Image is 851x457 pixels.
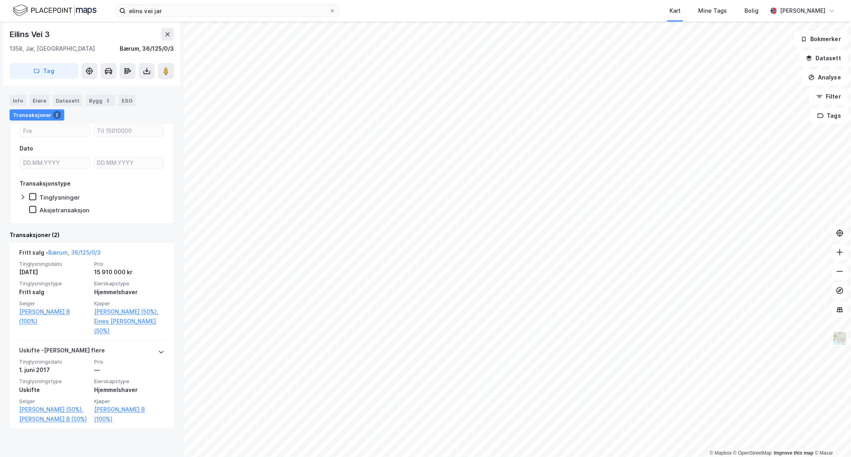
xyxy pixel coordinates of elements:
[19,358,89,365] span: Tinglysningsdato
[94,125,164,137] input: Til 15910000
[94,307,164,317] a: [PERSON_NAME] (50%),
[13,4,97,18] img: logo.f888ab2527a4732fd821a326f86c7f29.svg
[120,44,174,53] div: Bærum, 36/125/0/3
[20,157,90,169] input: DD.MM.YYYY
[94,398,164,405] span: Kjøper
[86,95,115,106] div: Bygg
[53,111,61,119] div: 2
[30,95,49,106] div: Eiere
[799,50,848,66] button: Datasett
[94,267,164,277] div: 15 910 000 kr
[10,109,64,121] div: Transaksjoner
[19,267,89,277] div: [DATE]
[94,365,164,375] div: —
[744,6,758,16] div: Bolig
[802,69,848,85] button: Analyse
[126,5,329,17] input: Søk på adresse, matrikkel, gårdeiere, leietakere eller personer
[39,194,80,201] div: Tinglysninger
[94,405,164,424] a: [PERSON_NAME] B (100%)
[94,358,164,365] span: Pris
[53,95,83,106] div: Datasett
[698,6,727,16] div: Mine Tags
[19,300,89,307] span: Selger
[94,300,164,307] span: Kjøper
[669,6,681,16] div: Kart
[794,31,848,47] button: Bokmerker
[774,450,813,456] a: Improve this map
[19,248,101,261] div: Fritt salg -
[10,63,78,79] button: Tag
[810,89,848,105] button: Filter
[832,331,847,346] img: Z
[94,378,164,385] span: Eierskapstype
[19,346,105,358] div: Uskifte - [PERSON_NAME] flere
[10,28,51,41] div: Eilins Vei 3
[811,108,848,124] button: Tags
[10,44,95,53] div: 1358, Jar, [GEOGRAPHIC_DATA]
[19,385,89,395] div: Uskifte
[94,157,164,169] input: DD.MM.YYYY
[20,179,71,188] div: Transaksjonstype
[19,287,89,297] div: Fritt salg
[780,6,825,16] div: [PERSON_NAME]
[811,419,851,457] iframe: Chat Widget
[19,365,89,375] div: 1. juni 2017
[19,378,89,385] span: Tinglysningstype
[10,230,174,240] div: Transaksjoner (2)
[94,385,164,395] div: Hjemmelshaver
[19,280,89,287] span: Tinglysningstype
[94,280,164,287] span: Eierskapstype
[710,450,732,456] a: Mapbox
[20,144,33,153] div: Dato
[733,450,772,456] a: OpenStreetMap
[19,261,89,267] span: Tinglysningsdato
[48,249,101,256] a: Bærum, 36/125/0/3
[10,95,26,106] div: Info
[94,287,164,297] div: Hjemmelshaver
[94,317,164,336] a: Eines [PERSON_NAME] (50%)
[104,97,112,105] div: 2
[19,307,89,326] a: [PERSON_NAME] B (100%)
[39,206,89,214] div: Aksjetransaksjon
[118,95,136,106] div: ESG
[20,125,90,137] input: Fra
[94,261,164,267] span: Pris
[19,405,89,414] a: [PERSON_NAME] (50%),
[19,414,89,424] a: [PERSON_NAME] B (50%)
[19,398,89,405] span: Selger
[811,419,851,457] div: Kontrollprogram for chat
